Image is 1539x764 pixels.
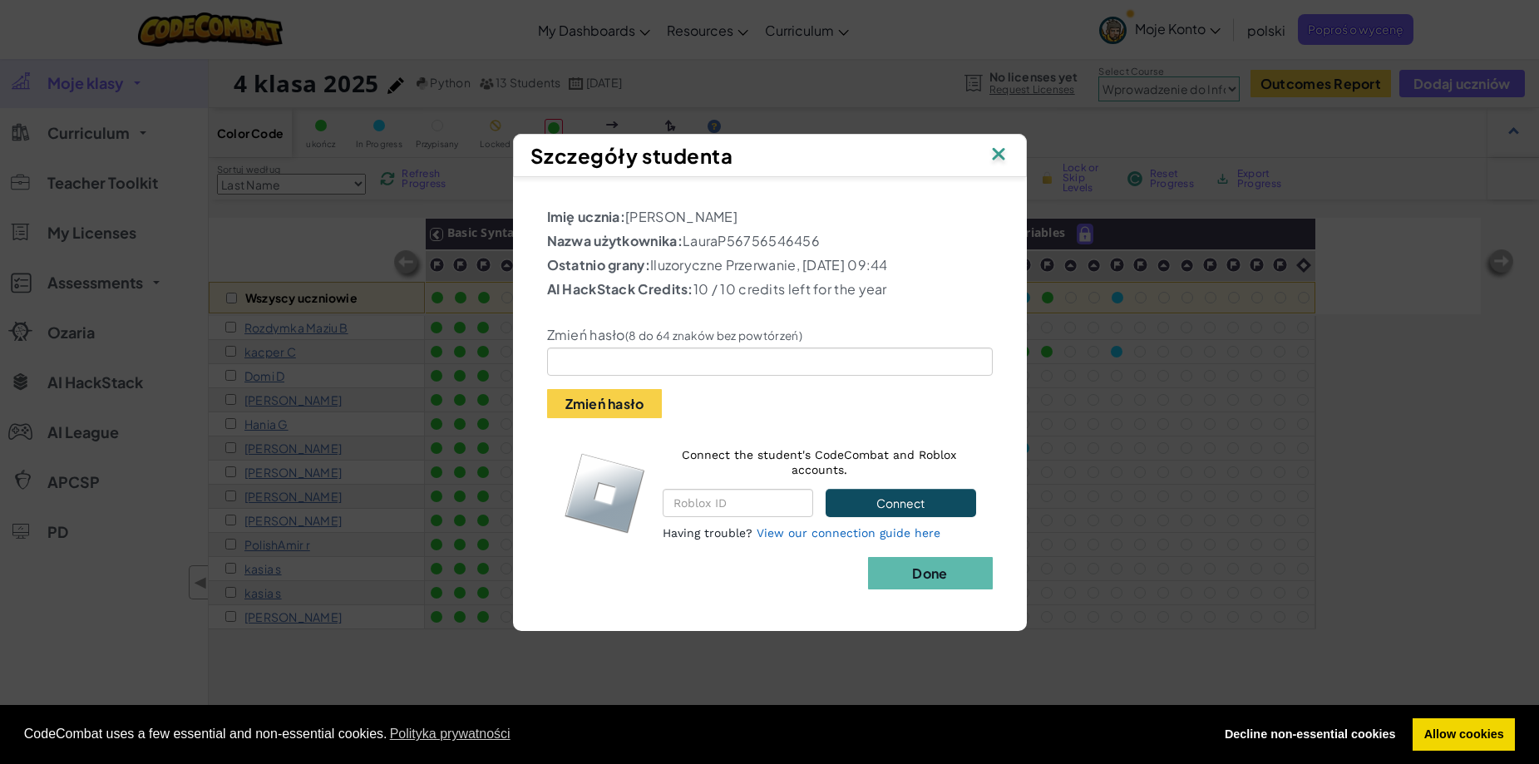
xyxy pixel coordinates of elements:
a: deny cookies [1213,718,1407,752]
p: 10 / 10 credits left for the year [547,279,993,299]
span: Having trouble? [663,526,752,540]
b: Nazwa użytkownika: [547,232,683,249]
b: Done [912,564,947,582]
span: Szczegóły studenta [530,143,733,168]
b: AI HackStack Credits: [547,280,693,298]
label: Zmień hasło [547,327,802,343]
p: Connect the student's CodeCombat and Roblox accounts. [663,447,976,477]
p: LauraP56756546456 [547,231,993,251]
button: Zmień hasło [547,389,663,418]
a: allow cookies [1413,718,1515,752]
a: learn more about cookies [387,722,513,747]
b: Ostatnio grany: [547,256,651,274]
p: Iluzoryczne Przerwanie, [DATE] 09:44 [547,255,993,275]
button: Done [868,557,993,589]
img: IconClose.svg [988,143,1009,168]
img: roblox-logo.svg [564,452,646,535]
input: Roblox ID [663,489,813,517]
a: View our connection guide here [757,526,940,540]
b: Imię ucznia: [547,208,626,225]
small: (8 do 64 znaków bez powtórzeń) [625,328,802,343]
button: Connect [826,489,975,517]
span: CodeCombat uses a few essential and non-essential cookies. [24,722,1201,747]
p: [PERSON_NAME] [547,207,993,227]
